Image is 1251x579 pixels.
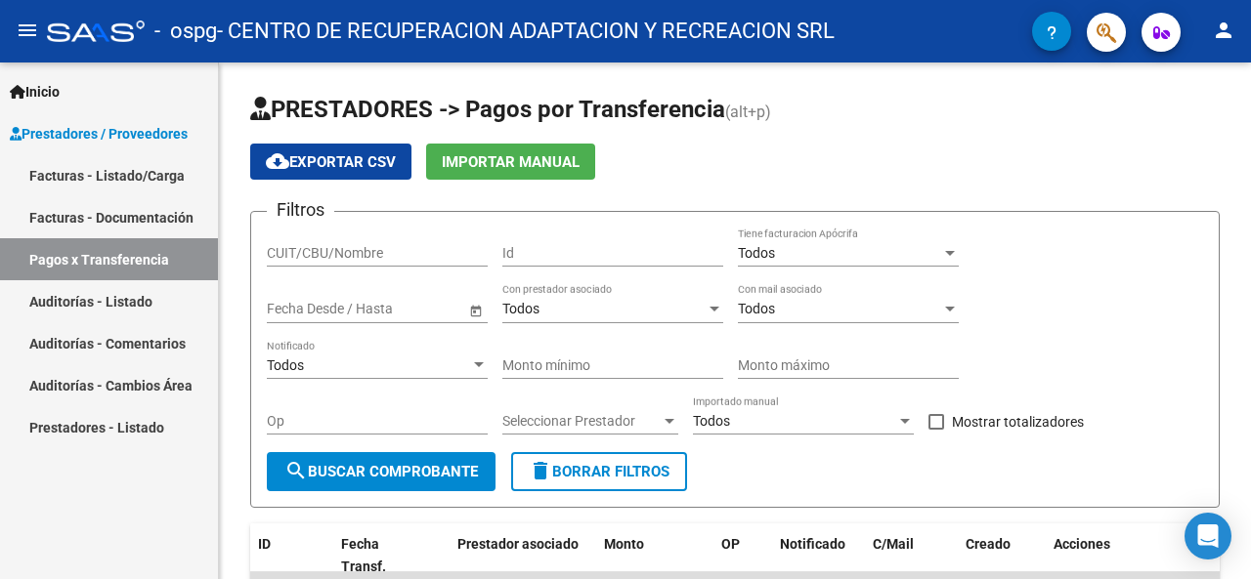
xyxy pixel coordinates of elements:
span: Todos [267,357,304,373]
span: Prestador asociado [457,536,579,552]
mat-icon: person [1212,19,1235,42]
span: PRESTADORES -> Pagos por Transferencia [250,96,725,123]
span: Todos [738,245,775,261]
span: - ospg [154,10,217,53]
span: Buscar Comprobante [284,463,478,480]
span: Prestadores / Proveedores [10,123,188,145]
span: Inicio [10,81,60,103]
span: Notificado [780,536,845,552]
mat-icon: menu [16,19,39,42]
span: Monto [604,536,644,552]
span: Creado [966,536,1011,552]
mat-icon: search [284,459,308,482]
span: Borrar Filtros [529,463,669,480]
button: Buscar Comprobante [267,452,496,491]
span: Seleccionar Prestador [502,413,661,430]
input: Fecha fin [355,301,451,317]
span: Fecha Transf. [341,536,386,574]
span: Exportar CSV [266,153,396,171]
button: Open calendar [465,300,486,320]
span: (alt+p) [725,103,771,121]
span: C/Mail [873,536,914,552]
span: - CENTRO DE RECUPERACION ADAPTACION Y RECREACION SRL [217,10,835,53]
span: Importar Manual [442,153,580,171]
span: Todos [738,301,775,316]
span: Todos [693,413,730,429]
mat-icon: delete [529,459,552,482]
div: Open Intercom Messenger [1185,513,1231,559]
span: Acciones [1054,536,1110,552]
span: ID [258,536,271,552]
button: Exportar CSV [250,144,411,180]
h3: Filtros [267,196,334,224]
span: Mostrar totalizadores [952,410,1084,434]
span: OP [721,536,740,552]
input: Fecha inicio [267,301,338,317]
mat-icon: cloud_download [266,149,289,173]
button: Borrar Filtros [511,452,687,491]
button: Importar Manual [426,144,595,180]
span: Todos [502,301,539,316]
